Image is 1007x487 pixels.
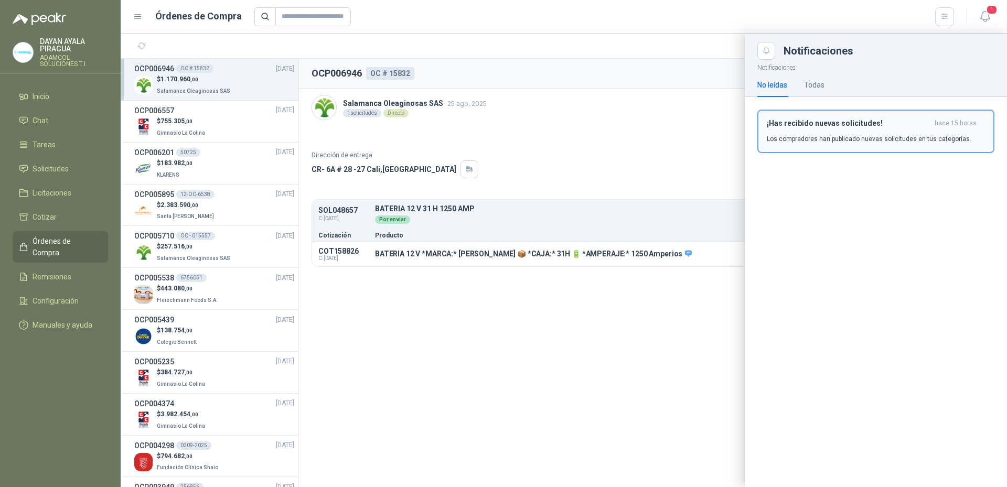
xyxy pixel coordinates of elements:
[33,319,92,331] span: Manuales y ayuda
[784,46,994,56] div: Notificaciones
[13,291,108,311] a: Configuración
[40,38,108,52] p: DAYAN AYALA PIRAGUA
[13,267,108,287] a: Remisiones
[13,86,108,106] a: Inicio
[13,231,108,263] a: Órdenes de Compra
[13,159,108,179] a: Solicitudes
[976,7,994,26] button: 1
[13,13,66,25] img: Logo peakr
[33,139,56,150] span: Tareas
[33,187,71,199] span: Licitaciones
[33,163,69,175] span: Solicitudes
[745,60,1007,73] p: Notificaciones
[757,110,994,153] button: ¡Has recibido nuevas solicitudes!hace 15 horas Los compradores han publicado nuevas solicitudes e...
[40,55,108,67] p: ADAMCOL SOLUCIONES T.I
[13,42,33,62] img: Company Logo
[33,91,49,102] span: Inicio
[155,9,242,24] h1: Órdenes de Compra
[33,235,98,258] span: Órdenes de Compra
[33,271,71,283] span: Remisiones
[13,111,108,131] a: Chat
[13,183,108,203] a: Licitaciones
[767,134,971,144] p: Los compradores han publicado nuevas solicitudes en tus categorías.
[13,135,108,155] a: Tareas
[13,207,108,227] a: Cotizar
[935,119,977,128] span: hace 15 horas
[13,315,108,335] a: Manuales y ayuda
[757,79,787,91] div: No leídas
[767,119,930,128] h3: ¡Has recibido nuevas solicitudes!
[757,42,775,60] button: Close
[33,115,48,126] span: Chat
[33,295,79,307] span: Configuración
[804,79,824,91] div: Todas
[986,5,998,15] span: 1
[33,211,57,223] span: Cotizar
